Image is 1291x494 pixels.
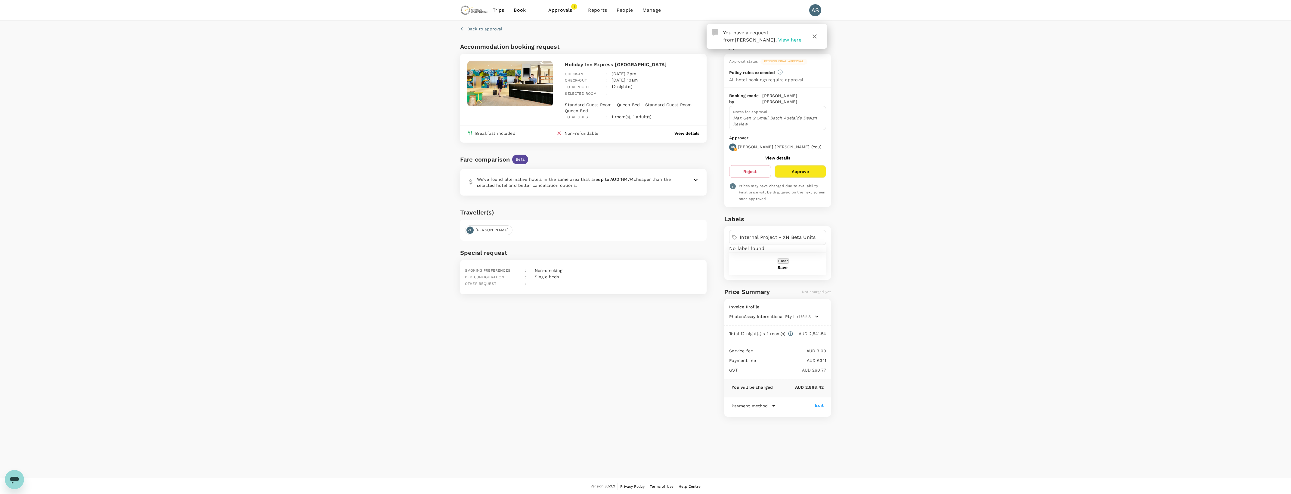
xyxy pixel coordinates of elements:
span: PhotonAssay International Pty Ltd [729,313,800,320]
p: 12 night(s) [611,84,633,90]
span: Check-out [565,78,587,82]
div: Edit [815,402,824,408]
p: [PERSON_NAME] [PERSON_NAME] [762,93,826,105]
div: Approval status [729,59,758,65]
span: Terms of Use [650,484,673,489]
h6: Accommodation booking request [460,42,582,51]
p: AUD 2,868.42 [773,384,824,390]
p: AUD 3.00 [753,348,826,354]
span: [PERSON_NAME] [472,227,512,233]
p: Total 12 night(s) x 1 room(s) [729,331,785,337]
button: Save [778,265,788,270]
h6: Price Summary [724,287,770,297]
p: [DATE] 2pm [611,71,636,77]
span: Approvals [548,7,578,14]
div: : [601,85,607,97]
p: Policy rules exceeded [729,69,775,76]
p: Payment method [732,403,768,409]
span: Total night [565,85,589,89]
p: 1 room(s), 1 adult(s) [611,114,652,120]
span: Smoking preferences [465,268,510,273]
a: Help Centre [679,483,701,490]
img: Chrysos Corporation [460,4,488,17]
p: [PERSON_NAME] [PERSON_NAME] ( You ) [738,144,822,150]
button: View details [765,156,790,160]
span: People [617,7,633,14]
span: : [525,268,526,273]
div: : [601,72,607,84]
div: : [601,109,607,120]
p: No label found [729,245,826,252]
div: AS [809,4,821,16]
span: Check-in [565,72,583,76]
span: Notes for approval [733,110,767,114]
p: AUD 63.11 [756,357,826,363]
div: Non-smoking [532,265,562,273]
p: Standard Guest Room - Queen Bed - Standard Guest Room - Queen Bed [565,102,699,114]
span: Version 3.53.2 [590,483,615,489]
div: Fare comparison [460,155,510,164]
a: Terms of Use [650,483,673,490]
p: [DATE] 10am [611,77,638,83]
p: Payment fee [729,357,756,363]
span: Selected room [565,91,596,96]
button: PhotonAssay International Pty Ltd(AUD) [729,313,819,320]
p: Holiday Inn Express [GEOGRAPHIC_DATA] [565,61,699,68]
span: : [525,282,526,286]
span: Manage [642,7,661,14]
span: Bed configuration [465,275,504,279]
span: (AUD) [801,313,811,320]
p: You will be charged [732,384,773,390]
span: Other request [465,282,496,286]
h6: Labels [724,214,831,224]
span: Prices may have changed due to availability. Final price will be displayed on the next screen onc... [739,184,825,201]
div: : [601,66,607,77]
span: [PERSON_NAME] [735,37,776,43]
p: Max Gen 2 Small Batch Adelaide Design Review [733,115,822,127]
button: Back to approval [460,26,502,32]
p: Back to approval [467,26,502,32]
div: : [601,79,607,90]
span: Reports [588,7,607,14]
span: Privacy Policy [620,484,645,489]
span: Trips [493,7,504,14]
div: Single beds [532,271,559,280]
span: Beta [512,157,528,162]
p: Booking made by [729,93,762,105]
a: Privacy Policy [620,483,645,490]
p: AS [731,145,735,149]
p: Approver [729,135,826,141]
button: Approve [775,165,826,178]
img: Approval Request [712,29,718,36]
button: Clear [778,258,788,264]
div: ZL [466,227,474,234]
button: Reject [729,165,771,178]
span: Pending final approval [760,59,807,63]
span: Book [514,7,526,14]
iframe: Button to launch messaging window [5,470,24,489]
div: Non-refundable [565,130,598,138]
span: 1 [571,4,577,10]
h6: Special request [460,248,707,258]
span: Not charged yet [802,290,831,294]
span: Total guest [565,115,590,119]
p: AUD 2,541.54 [793,331,826,337]
input: Add a label to this booking [740,233,823,242]
p: Service fee [729,348,753,354]
img: hotel [467,61,553,106]
b: up to AUD 164.74 [598,177,633,182]
p: Invoice Profile [729,304,826,310]
h6: Traveller(s) [460,208,707,217]
span: : [525,275,526,279]
span: Help Centre [679,484,701,489]
span: View here [778,37,801,43]
p: All hotel bookings require approval [729,77,803,83]
div: Breakfast included [475,130,515,136]
p: GST [729,367,737,373]
span: You have a request from . [723,30,777,43]
p: We’ve found alternative hotels in the same area that are cheaper than the selected hotel and bett... [477,176,677,188]
p: AUD 260.77 [738,367,826,373]
button: View details [674,130,699,136]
